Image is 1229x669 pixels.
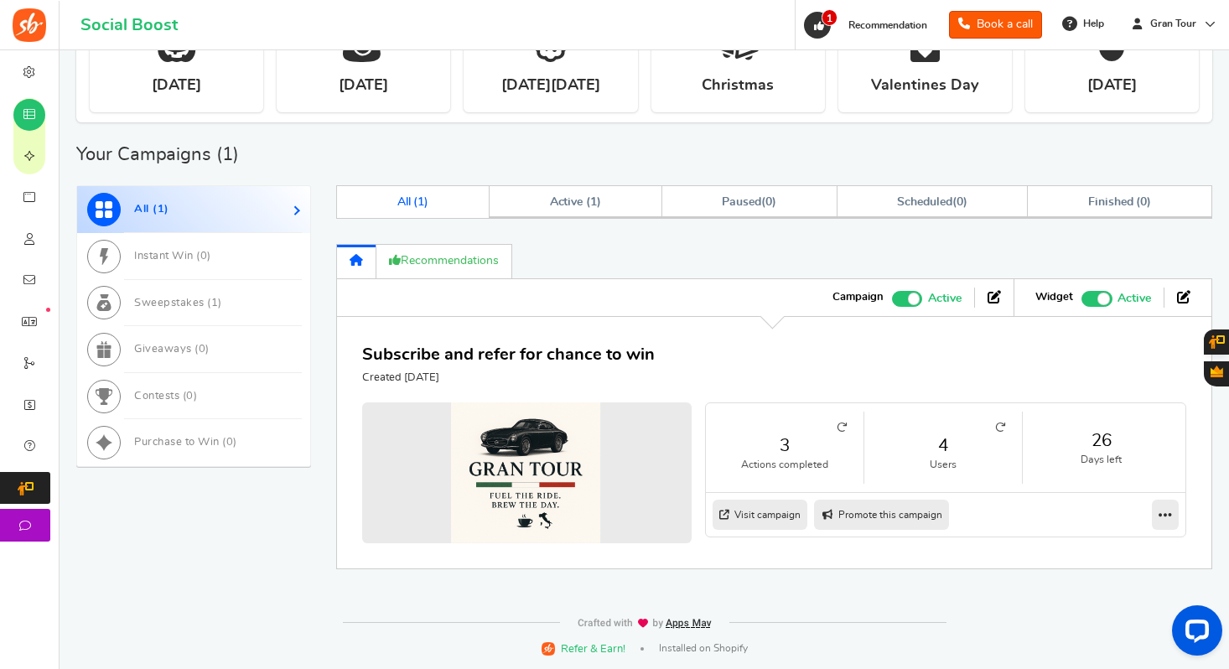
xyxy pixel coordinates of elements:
span: 1 [222,145,233,163]
span: 1 [417,196,424,208]
li: Widget activated [1023,288,1164,308]
strong: Christmas [702,75,774,96]
span: 0 [1140,196,1147,208]
a: Subscribe and refer for chance to win [362,346,655,363]
span: 0 [765,196,772,208]
span: Instant Win ( ) [134,251,211,262]
small: Actions completed [723,458,847,472]
span: Finished ( ) [1088,196,1151,208]
span: Active [928,289,962,308]
span: 1 [211,298,219,309]
span: Help [1079,17,1104,31]
span: ( ) [722,196,776,208]
span: 1 [158,204,165,215]
span: Giveaways ( ) [134,344,210,355]
span: Gratisfaction [1211,366,1223,377]
img: Social Boost [13,8,46,42]
span: 0 [226,437,234,448]
iframe: LiveChat chat widget [1159,599,1229,669]
span: Paused [722,196,761,208]
span: Installed on Shopify [659,641,748,656]
span: Sweepstakes ( ) [134,298,222,309]
span: 0 [186,391,194,402]
span: 1 [590,196,597,208]
span: Contests ( ) [134,391,197,402]
a: Recommendations [376,244,512,278]
h2: Your Campaigns ( ) [76,146,239,163]
strong: [DATE] [1087,75,1137,96]
a: Visit campaign [713,500,807,530]
span: Active [1118,289,1151,308]
strong: Widget [1035,290,1073,305]
span: Gran Tour [1143,17,1203,31]
strong: [DATE][DATE] [501,75,600,96]
a: 3 [723,433,847,458]
small: Users [881,458,1005,472]
span: Active ( ) [550,196,602,208]
strong: Valentines Day [871,75,978,96]
span: 0 [200,251,208,262]
a: 4 [881,433,1005,458]
span: Scheduled [897,196,952,208]
img: img-footer.webp [577,618,713,629]
span: All ( ) [397,196,429,208]
a: Help [1055,10,1112,37]
button: Gratisfaction [1204,361,1229,386]
li: 26 [1023,412,1181,483]
strong: [DATE] [152,75,201,96]
span: 0 [957,196,963,208]
h1: Social Boost [80,16,178,34]
span: Recommendation [848,20,927,30]
em: New [46,308,50,312]
small: Days left [1040,453,1164,467]
span: 1 [822,9,837,26]
strong: Campaign [832,290,884,305]
p: Created [DATE] [362,371,655,386]
span: All ( ) [134,204,169,215]
strong: [DATE] [339,75,388,96]
a: Refer & Earn! [542,640,625,656]
span: 0 [199,344,206,355]
span: ( ) [897,196,967,208]
a: 1 Recommendation [802,12,936,39]
a: Promote this campaign [814,500,949,530]
span: | [640,647,644,651]
a: Book a call [949,11,1042,39]
span: Purchase to Win ( ) [134,437,237,448]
